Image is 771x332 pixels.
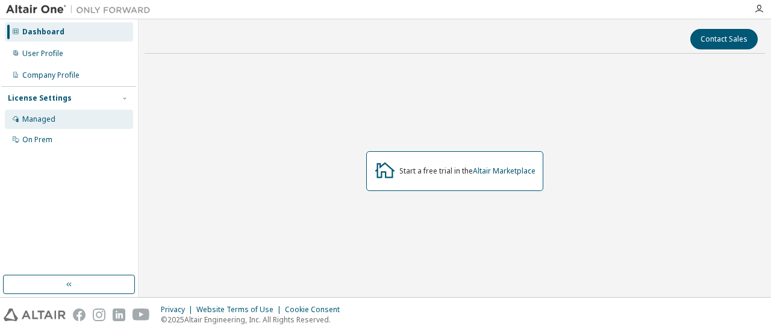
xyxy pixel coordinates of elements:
div: On Prem [22,135,52,145]
div: Dashboard [22,27,64,37]
div: Privacy [161,305,196,315]
p: © 2025 Altair Engineering, Inc. All Rights Reserved. [161,315,347,325]
div: Company Profile [22,70,80,80]
img: Altair One [6,4,157,16]
div: Start a free trial in the [399,166,535,176]
div: Website Terms of Use [196,305,285,315]
img: facebook.svg [73,309,86,321]
div: Managed [22,114,55,124]
div: Cookie Consent [285,305,347,315]
div: User Profile [22,49,63,58]
a: Altair Marketplace [473,166,535,176]
img: youtube.svg [133,309,150,321]
button: Contact Sales [690,29,758,49]
img: linkedin.svg [113,309,125,321]
img: instagram.svg [93,309,105,321]
img: altair_logo.svg [4,309,66,321]
div: License Settings [8,93,72,103]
